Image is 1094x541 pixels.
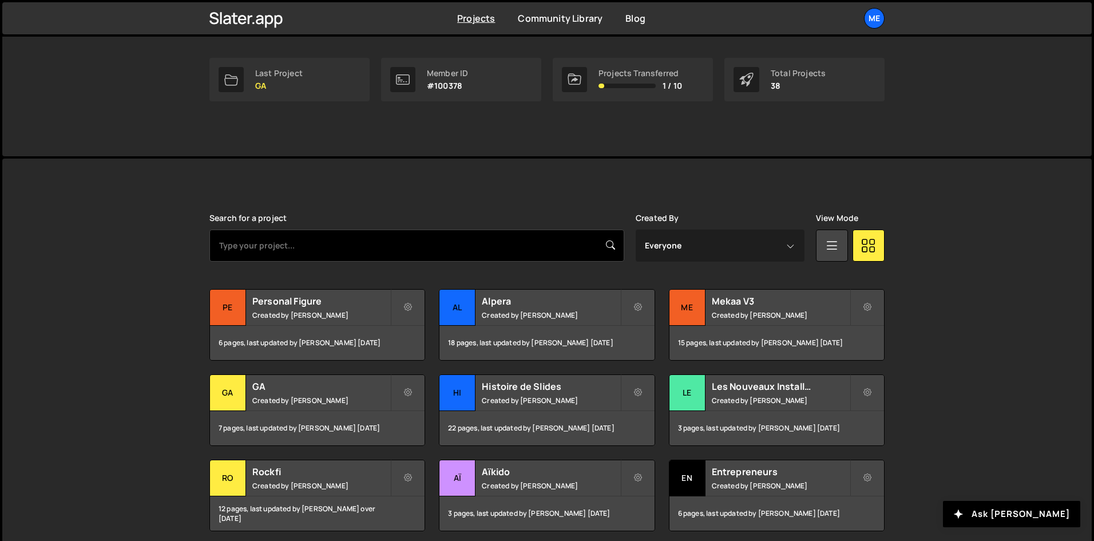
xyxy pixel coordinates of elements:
[712,465,850,478] h2: Entrepreneurs
[252,465,390,478] h2: Rockfi
[427,69,468,78] div: Member ID
[209,460,425,531] a: Ro Rockfi Created by [PERSON_NAME] 12 pages, last updated by [PERSON_NAME] over [DATE]
[439,289,655,361] a: Al Alpera Created by [PERSON_NAME] 18 pages, last updated by [PERSON_NAME] [DATE]
[209,230,624,262] input: Type your project...
[252,310,390,320] small: Created by [PERSON_NAME]
[439,496,654,531] div: 3 pages, last updated by [PERSON_NAME] [DATE]
[439,411,654,445] div: 22 pages, last updated by [PERSON_NAME] [DATE]
[669,375,705,411] div: Le
[457,12,495,25] a: Projects
[482,481,620,491] small: Created by [PERSON_NAME]
[255,69,303,78] div: Last Project
[816,214,858,223] label: View Mode
[209,58,370,101] a: Last Project GA
[439,326,654,360] div: 18 pages, last updated by [PERSON_NAME] [DATE]
[712,481,850,491] small: Created by [PERSON_NAME]
[669,496,884,531] div: 6 pages, last updated by [PERSON_NAME] [DATE]
[482,380,620,393] h2: Histoire de Slides
[771,69,826,78] div: Total Projects
[482,310,620,320] small: Created by [PERSON_NAME]
[482,465,620,478] h2: Aïkido
[439,460,475,496] div: Aï
[439,290,475,326] div: Al
[210,375,246,411] div: GA
[252,481,390,491] small: Created by [PERSON_NAME]
[771,81,826,90] p: 38
[427,81,468,90] p: #100378
[669,411,884,445] div: 3 pages, last updated by [PERSON_NAME] [DATE]
[864,8,885,29] a: Me
[252,396,390,405] small: Created by [PERSON_NAME]
[210,326,425,360] div: 6 pages, last updated by [PERSON_NAME] [DATE]
[669,460,885,531] a: En Entrepreneurs Created by [PERSON_NAME] 6 pages, last updated by [PERSON_NAME] [DATE]
[210,290,246,326] div: Pe
[636,214,679,223] label: Created By
[255,81,303,90] p: GA
[439,374,655,446] a: Hi Histoire de Slides Created by [PERSON_NAME] 22 pages, last updated by [PERSON_NAME] [DATE]
[669,289,885,361] a: Me Mekaa V3 Created by [PERSON_NAME] 15 pages, last updated by [PERSON_NAME] [DATE]
[210,460,246,496] div: Ro
[518,12,603,25] a: Community Library
[712,396,850,405] small: Created by [PERSON_NAME]
[482,295,620,307] h2: Alpera
[209,214,287,223] label: Search for a project
[210,411,425,445] div: 7 pages, last updated by [PERSON_NAME] [DATE]
[482,396,620,405] small: Created by [PERSON_NAME]
[439,375,475,411] div: Hi
[669,460,705,496] div: En
[625,12,645,25] a: Blog
[712,295,850,307] h2: Mekaa V3
[209,374,425,446] a: GA GA Created by [PERSON_NAME] 7 pages, last updated by [PERSON_NAME] [DATE]
[252,295,390,307] h2: Personal Figure
[439,460,655,531] a: Aï Aïkido Created by [PERSON_NAME] 3 pages, last updated by [PERSON_NAME] [DATE]
[598,69,682,78] div: Projects Transferred
[712,310,850,320] small: Created by [PERSON_NAME]
[210,496,425,531] div: 12 pages, last updated by [PERSON_NAME] over [DATE]
[663,81,682,90] span: 1 / 10
[669,374,885,446] a: Le Les Nouveaux Installateurs Created by [PERSON_NAME] 3 pages, last updated by [PERSON_NAME] [DATE]
[669,326,884,360] div: 15 pages, last updated by [PERSON_NAME] [DATE]
[712,380,850,393] h2: Les Nouveaux Installateurs
[943,501,1080,527] button: Ask [PERSON_NAME]
[252,380,390,393] h2: GA
[209,289,425,361] a: Pe Personal Figure Created by [PERSON_NAME] 6 pages, last updated by [PERSON_NAME] [DATE]
[669,290,705,326] div: Me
